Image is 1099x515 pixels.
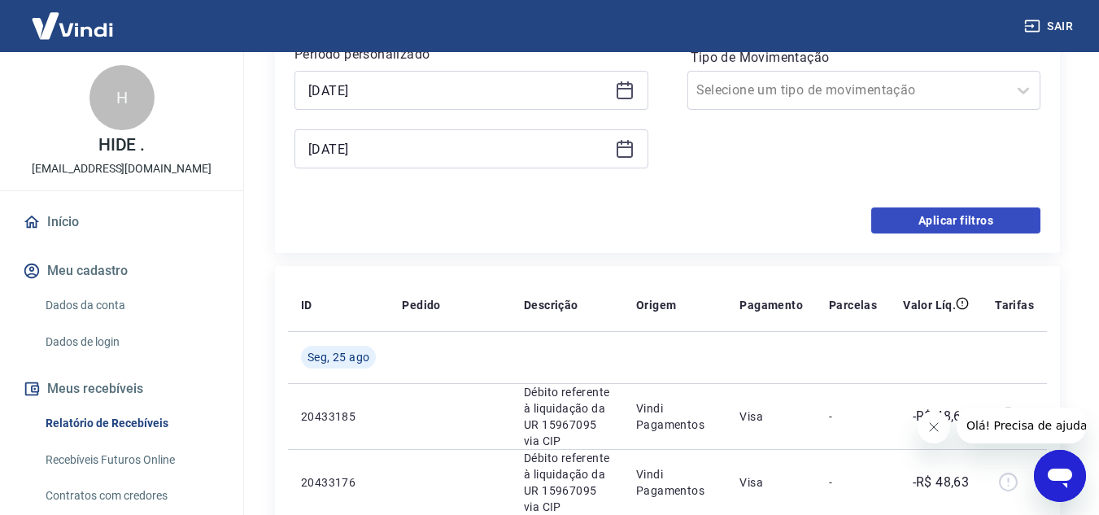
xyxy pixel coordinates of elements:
[1034,450,1086,502] iframe: Botão para abrir a janela de mensagens
[301,297,312,313] p: ID
[39,443,224,477] a: Recebíveis Futuros Online
[39,479,224,513] a: Contratos com credores
[524,297,578,313] p: Descrição
[10,11,137,24] span: Olá! Precisa de ajuda?
[829,297,877,313] p: Parcelas
[957,408,1086,443] iframe: Mensagem da empresa
[301,408,376,425] p: 20433185
[294,45,648,64] p: Período personalizado
[524,450,610,515] p: Débito referente à liquidação da UR 15967095 via CIP
[636,466,713,499] p: Vindi Pagamentos
[829,474,877,491] p: -
[20,204,224,240] a: Início
[829,408,877,425] p: -
[871,207,1040,233] button: Aplicar filtros
[402,297,440,313] p: Pedido
[739,297,803,313] p: Pagamento
[903,297,956,313] p: Valor Líq.
[20,371,224,407] button: Meus recebíveis
[20,253,224,289] button: Meu cadastro
[1021,11,1079,41] button: Sair
[918,411,950,443] iframe: Fechar mensagem
[739,474,803,491] p: Visa
[913,473,970,492] p: -R$ 48,63
[89,65,155,130] div: H
[39,407,224,440] a: Relatório de Recebíveis
[524,384,610,449] p: Débito referente à liquidação da UR 15967095 via CIP
[995,297,1034,313] p: Tarifas
[98,137,146,154] p: HIDE .
[739,408,803,425] p: Visa
[636,297,676,313] p: Origem
[32,160,212,177] p: [EMAIL_ADDRESS][DOMAIN_NAME]
[39,325,224,359] a: Dados de login
[307,349,369,365] span: Seg, 25 ago
[691,48,1038,68] label: Tipo de Movimentação
[636,400,713,433] p: Vindi Pagamentos
[20,1,125,50] img: Vindi
[308,78,608,103] input: Data inicial
[301,474,376,491] p: 20433176
[308,137,608,161] input: Data final
[39,289,224,322] a: Dados da conta
[913,407,970,426] p: -R$ 48,63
